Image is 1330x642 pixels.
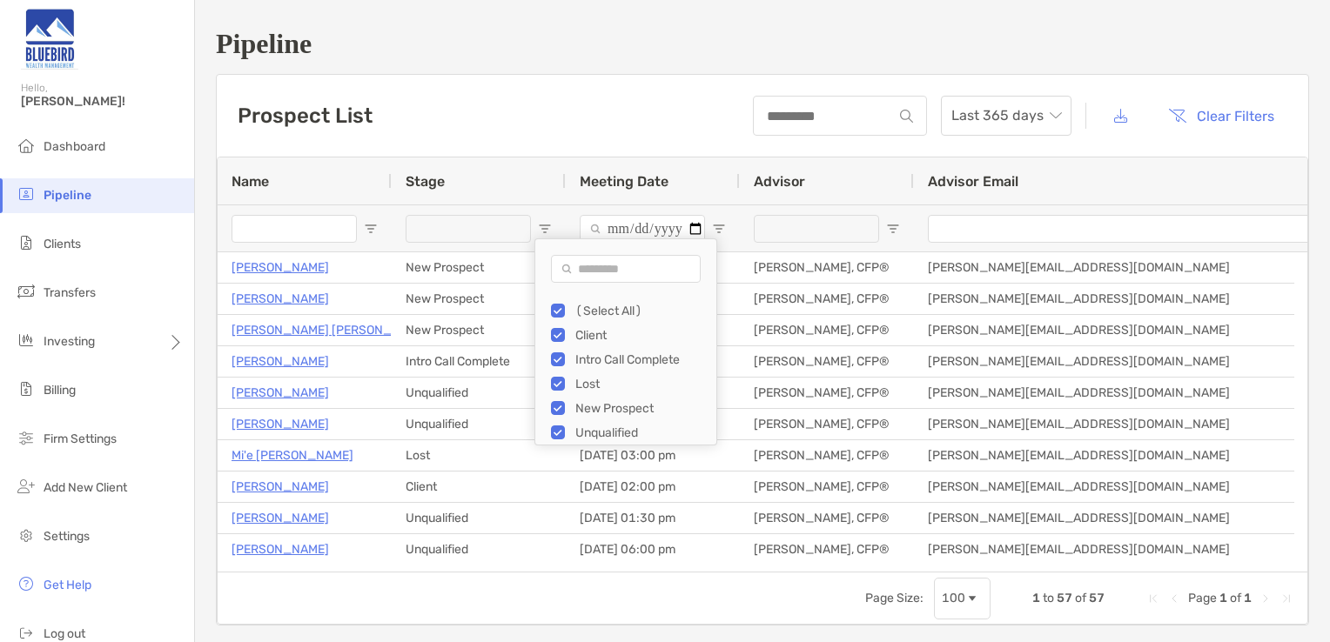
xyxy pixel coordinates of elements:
a: [PERSON_NAME] [232,257,329,278]
span: Pipeline [44,188,91,203]
a: [PERSON_NAME] [232,538,329,560]
span: of [1230,591,1241,605]
div: [PERSON_NAME], CFP® [740,440,914,471]
div: First Page [1146,592,1160,605]
a: [PERSON_NAME] [232,507,329,529]
span: Advisor [754,173,805,190]
div: Filter List [535,298,716,445]
span: 1 [1244,591,1252,605]
div: Intro Call Complete [392,346,566,377]
a: [PERSON_NAME] [232,288,329,310]
img: firm-settings icon [16,427,37,448]
div: Column Filter [534,238,717,445]
button: Open Filter Menu [364,222,378,236]
a: [PERSON_NAME] [PERSON_NAME] [232,319,429,341]
div: [PERSON_NAME], CFP® [740,378,914,408]
span: [PERSON_NAME]! [21,94,184,109]
div: [PERSON_NAME], CFP® [740,346,914,377]
div: [PERSON_NAME], CFP® [740,252,914,283]
span: Billing [44,383,76,398]
a: [PERSON_NAME] [232,351,329,372]
span: Investing [44,334,95,349]
img: add_new_client icon [16,476,37,497]
div: Previous Page [1167,592,1181,605]
div: New Prospect [575,401,706,416]
input: Name Filter Input [232,215,357,243]
img: get-help icon [16,573,37,594]
div: [DATE] 03:00 pm [566,440,740,471]
a: [PERSON_NAME] [232,476,329,498]
span: Page [1188,591,1217,605]
span: of [1075,591,1086,605]
div: Lost [575,377,706,391]
img: clients icon [16,232,37,253]
input: Advisor Email Filter Input [928,215,1314,243]
a: [PERSON_NAME] [232,413,329,435]
span: Last 365 days [951,97,1061,135]
img: input icon [900,110,913,123]
img: settings icon [16,525,37,545]
div: 100 [942,591,965,605]
span: to [1043,591,1054,605]
div: New Prospect [392,284,566,314]
div: Last Page [1280,592,1293,605]
span: Transfers [44,285,96,300]
div: Lost [392,440,566,471]
button: Open Filter Menu [538,222,552,236]
span: Log out [44,626,85,641]
a: Mi'e [PERSON_NAME] [232,445,353,466]
div: Unqualified [392,534,566,565]
button: Open Filter Menu [886,222,900,236]
div: [DATE] 02:00 pm [566,471,740,502]
img: pipeline icon [16,184,37,204]
div: Intro Call Complete [575,352,706,367]
span: 57 [1089,591,1105,605]
span: 1 [1032,591,1040,605]
button: Open Filter Menu [712,222,726,236]
a: [PERSON_NAME] [232,382,329,404]
h3: Prospect List [238,104,373,128]
img: transfers icon [16,281,37,302]
img: Zoe Logo [21,7,78,70]
div: Client [392,471,566,502]
div: [PERSON_NAME], CFP® [740,471,914,502]
h1: Pipeline [216,28,1309,60]
div: [DATE] 06:00 pm [566,534,740,565]
span: Advisor Email [928,173,1018,190]
span: Clients [44,237,81,251]
span: 57 [1057,591,1072,605]
div: Unqualified [392,503,566,533]
span: Get Help [44,578,91,592]
span: Settings [44,529,90,544]
span: Firm Settings [44,431,117,446]
div: Unqualified [392,409,566,439]
div: (Select All) [575,304,706,318]
input: Meeting Date Filter Input [580,215,705,243]
div: [PERSON_NAME], CFP® [740,409,914,439]
img: dashboard icon [16,135,37,156]
span: Dashboard [44,139,105,154]
input: Search filter values [551,255,701,283]
div: Unqualified [575,425,706,440]
img: billing icon [16,378,37,399]
div: Unqualified [392,378,566,408]
div: [PERSON_NAME], CFP® [740,503,914,533]
div: Next Page [1259,592,1273,605]
div: Page Size [934,578,991,619]
span: Name [232,173,269,190]
div: Page Size: [865,591,924,605]
span: 1 [1219,591,1227,605]
div: [PERSON_NAME], CFP® [740,534,914,565]
span: Add New Client [44,480,127,495]
button: Clear Filters [1155,97,1287,135]
div: Client [575,328,706,343]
